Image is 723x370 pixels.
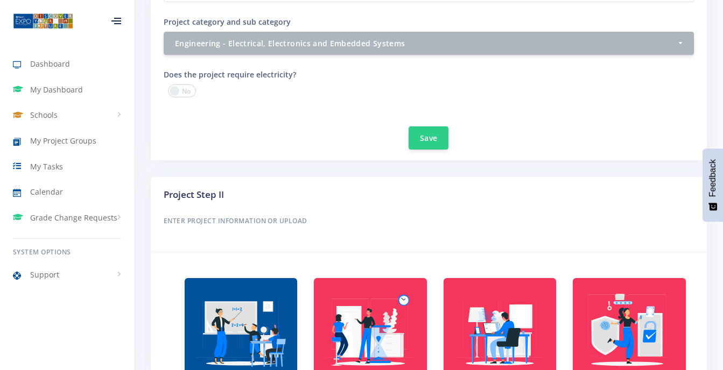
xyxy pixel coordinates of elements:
img: ... [13,12,73,30]
span: Dashboard [30,58,70,69]
span: Grade Change Requests [30,212,117,223]
span: Schools [30,109,58,120]
label: Project category and sub category [164,16,291,27]
button: Save [409,126,448,150]
span: Support [30,269,59,280]
span: My Project Groups [30,135,96,146]
span: Calendar [30,186,63,197]
span: My Dashboard [30,84,83,95]
span: Feedback [708,159,718,197]
div: Engineering - Electrical, Electronics and Embedded Systems [175,38,676,49]
button: Feedback - Show survey [703,148,723,222]
h3: Project Step II [164,188,694,202]
h6: System Options [13,247,121,257]
label: Does the project require electricity? [164,69,296,80]
button: Engineering - Electrical, Electronics and Embedded Systems [164,32,694,55]
span: My Tasks [30,161,63,172]
h6: Enter Project Information or Upload [164,214,694,228]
